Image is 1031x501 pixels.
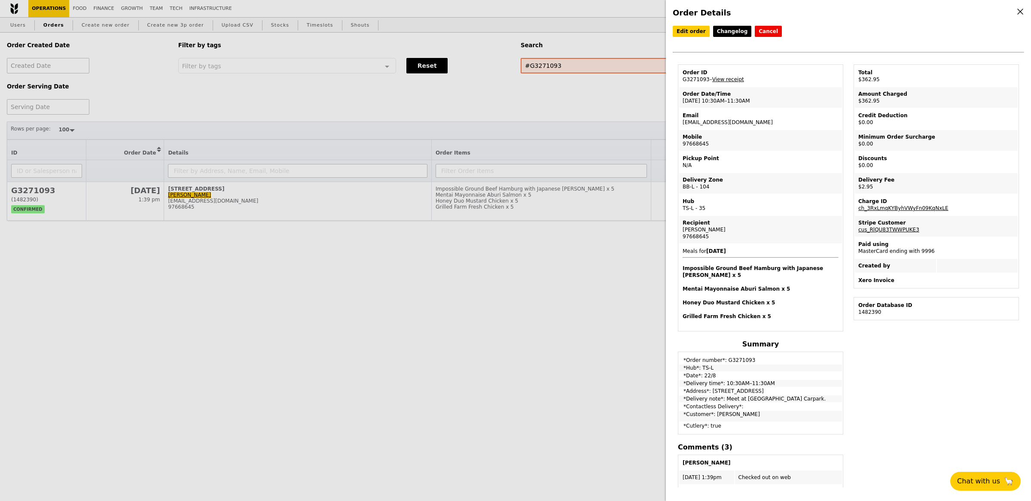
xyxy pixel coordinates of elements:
[858,241,1014,248] div: Paid using
[858,302,1014,309] div: Order Database ID
[683,69,839,76] div: Order ID
[855,66,1018,86] td: $362.95
[683,248,839,320] span: Meals for
[679,388,842,395] td: *Address*: [STREET_ADDRESS]
[683,265,839,279] h4: Impossible Ground Beef Hamburg with Japanese [PERSON_NAME] x 5
[679,66,842,86] td: G3271093
[683,233,839,240] div: 97668645
[855,298,1018,319] td: 1482390
[683,313,839,320] h4: Grilled Farm Fresh Chicken x 5
[855,173,1018,194] td: $2.95
[858,227,919,233] a: cus_RlQU83TWWPUKE3
[858,219,1014,226] div: Stripe Customer
[710,76,712,82] span: –
[679,372,842,379] td: *Date*: 22/8
[858,176,1014,183] div: Delivery Fee
[1004,476,1014,486] span: 🦙
[683,112,839,119] div: Email
[673,8,731,17] span: Order Details
[735,471,842,484] td: Checked out on web
[678,443,843,451] h4: Comments (3)
[679,130,842,151] td: 97668645
[858,69,1014,76] div: Total
[858,262,933,269] div: Created by
[858,205,949,211] a: ch_3RxLmqKYByhVWyFn09KqNxLE
[855,237,1018,258] td: MasterCard ending with 9996
[858,277,1014,284] div: Xero Invoice
[679,109,842,129] td: [EMAIL_ADDRESS][DOMAIN_NAME]
[957,476,1000,486] span: Chat with us
[858,155,1014,162] div: Discounts
[855,87,1018,108] td: $362.95
[679,411,842,422] td: *Customer*: [PERSON_NAME]
[683,155,839,162] div: Pickup Point
[679,364,842,371] td: *Hub*: TS-L
[712,76,744,82] a: View receipt
[683,226,839,233] div: [PERSON_NAME]
[683,219,839,226] div: Recipient
[855,130,1018,151] td: $0.00
[679,87,842,108] td: [DATE] 10:30AM–11:30AM
[683,299,839,306] h4: Honey Duo Mustard Chicken x 5
[858,134,1014,140] div: Minimum Order Surcharge
[679,422,842,433] td: *Cutlery*: true
[679,353,842,364] td: *Order number*: G3271093
[683,285,839,292] h4: Mentai Mayonnaise Aburi Salmon x 5
[858,198,1014,205] div: Charge ID
[683,460,731,466] b: [PERSON_NAME]
[683,91,839,97] div: Order Date/Time
[855,109,1018,129] td: $0.00
[679,395,842,402] td: *Delivery note*: Meet at [GEOGRAPHIC_DATA] Carpark.
[683,474,722,480] span: [DATE] 1:39pm
[858,112,1014,119] div: Credit Deduction
[679,403,842,410] td: *Contactless Delivery*:
[713,26,752,37] a: Changelog
[683,134,839,140] div: Mobile
[683,198,839,205] div: Hub
[706,248,726,254] b: [DATE]
[679,152,842,172] td: N/A
[858,91,1014,97] div: Amount Charged
[950,472,1021,491] button: Chat with us🦙
[855,152,1018,172] td: $0.00
[673,26,710,37] a: Edit order
[679,194,842,215] td: TS-L - 35
[683,176,839,183] div: Delivery Zone
[755,26,782,37] button: Cancel
[678,340,843,348] h4: Summary
[679,380,842,387] td: *Delivery time*: 10:30AM–11:30AM
[679,173,842,194] td: BB-L - 104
